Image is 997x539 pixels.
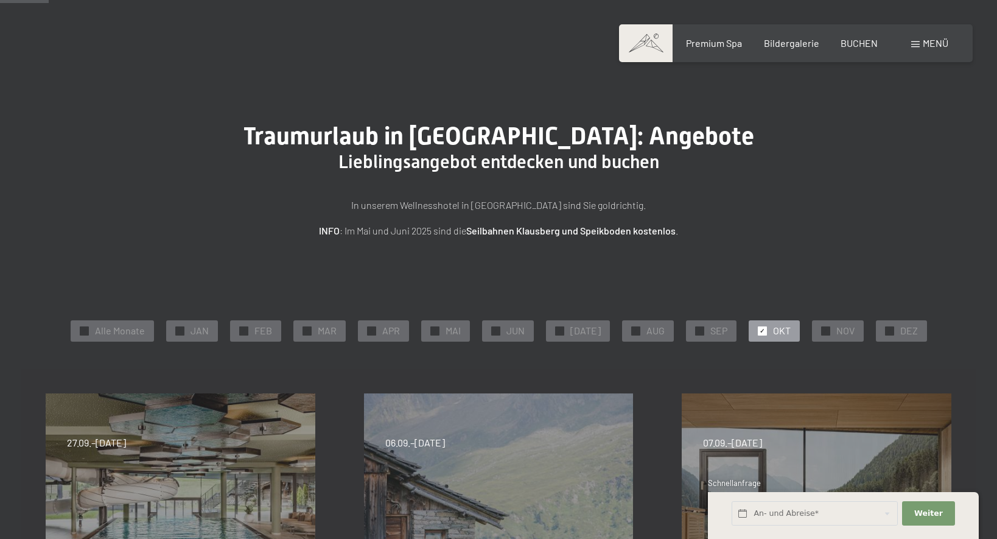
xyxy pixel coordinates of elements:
[304,326,309,335] span: ✓
[557,326,562,335] span: ✓
[902,501,954,526] button: Weiter
[177,326,182,335] span: ✓
[633,326,638,335] span: ✓
[493,326,498,335] span: ✓
[887,326,892,335] span: ✓
[95,324,145,337] span: Alle Monate
[823,326,828,335] span: ✓
[67,436,126,449] span: 27.09.–[DATE]
[914,508,943,519] span: Weiter
[385,436,445,449] span: 06.09.–[DATE]
[710,324,727,337] span: SEP
[432,326,437,335] span: ✓
[836,324,855,337] span: NOV
[646,324,665,337] span: AUG
[254,324,272,337] span: FEB
[319,225,340,236] strong: INFO
[703,436,762,449] span: 07.09.–[DATE]
[241,326,246,335] span: ✓
[708,478,761,488] span: Schnellanfrage
[194,223,803,239] p: : Im Mai und Juni 2025 sind die .
[318,324,337,337] span: MAR
[570,324,601,337] span: [DATE]
[466,225,676,236] strong: Seilbahnen Klausberg und Speikboden kostenlos
[506,324,525,337] span: JUN
[923,37,948,49] span: Menü
[191,324,209,337] span: JAN
[369,326,374,335] span: ✓
[82,326,86,335] span: ✓
[841,37,878,49] a: BUCHEN
[382,324,400,337] span: APR
[243,122,754,150] span: Traumurlaub in [GEOGRAPHIC_DATA]: Angebote
[686,37,742,49] a: Premium Spa
[446,324,461,337] span: MAI
[760,326,764,335] span: ✓
[194,197,803,213] p: In unserem Wellnesshotel in [GEOGRAPHIC_DATA] sind Sie goldrichtig.
[900,324,918,337] span: DEZ
[764,37,819,49] a: Bildergalerie
[773,324,791,337] span: OKT
[697,326,702,335] span: ✓
[338,151,659,172] span: Lieblingsangebot entdecken und buchen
